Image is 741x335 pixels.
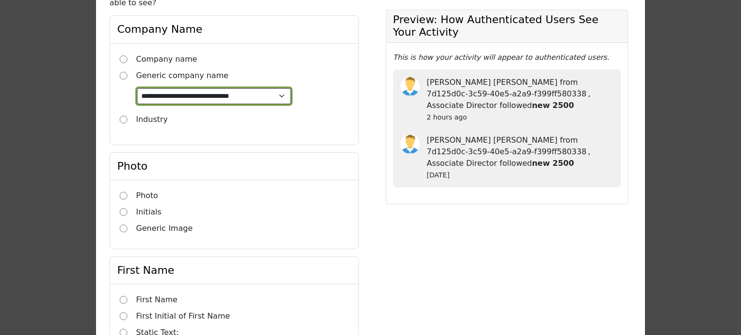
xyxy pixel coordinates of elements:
label: Generic Image [136,223,192,234]
strong: new 2500 [532,101,574,110]
span: [PERSON_NAME] [427,135,491,145]
label: First Name [136,294,178,306]
strong: new 2500 [532,159,574,168]
h4: Photo [117,160,351,173]
div: 2 hours ago [427,112,614,122]
label: Initials [136,206,162,218]
div: followed [427,77,614,111]
div: [DATE] [427,170,614,180]
label: Photo [136,190,158,201]
span: [PERSON_NAME] [494,135,558,145]
span: [PERSON_NAME] [494,78,558,87]
label: First Initial of First Name [136,310,230,322]
h4: First Name [117,264,351,277]
p: This is how your activity will appear to authenticated users. [393,52,621,63]
h3: Preview: How Authenticated Users See Your Activity [393,13,621,39]
label: Industry [136,114,168,125]
img: avtar-image [400,134,420,154]
h4: Company Name [117,23,351,36]
label: Generic company name [136,70,228,81]
span: [PERSON_NAME] [427,78,491,87]
label: Company name [136,54,197,65]
div: followed [427,134,614,169]
img: avtar-image [400,77,420,96]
